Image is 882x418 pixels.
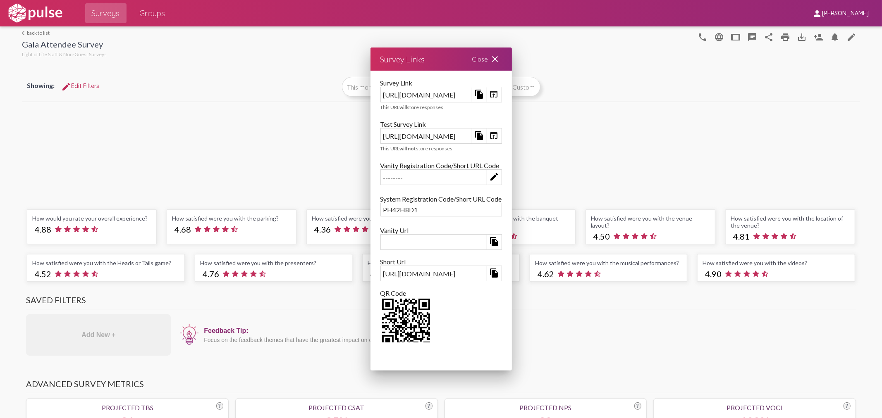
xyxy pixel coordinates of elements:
mat-icon: Edit Filters [61,82,71,92]
div: How satisfied were you with the musical performances? [535,259,682,266]
div: Short Url [380,258,502,266]
div: ? [425,402,433,410]
div: How satisfied were you with the videos? [703,259,849,266]
button: Custom [507,77,540,97]
div: Projected TBS [31,404,223,411]
div: ? [634,402,641,410]
a: back to list [22,30,107,36]
mat-icon: arrow_back_ios [22,31,27,36]
mat-icon: Share [764,32,774,42]
div: How satisfied were you with the venue layout? [591,215,710,229]
div: How satisfied were you with the Heads or Tails game? [32,259,179,266]
mat-icon: edit [847,32,857,42]
div: [URL][DOMAIN_NAME] [381,267,487,280]
div: Focus on the feedback themes that have the greatest impact on overall satisfaction or operational... [204,337,851,343]
span: Edit Filters [61,82,99,90]
span: 4.81 [733,231,750,241]
div: System Registration Code/Short URL Code [380,195,502,203]
div: Close [462,47,512,71]
mat-icon: file_copy [474,89,484,99]
h3: Advanced Survey Metrics [26,379,856,393]
button: This month [342,77,383,97]
div: Projected NPS [450,404,642,411]
mat-icon: Person [814,32,824,42]
div: Test Survey Link [380,120,502,128]
img: 2Q== [380,297,432,348]
div: Projected CSAT [241,404,433,411]
div: How satisfied were you with the presenters? [200,259,347,266]
span: 4.88 [35,224,51,234]
mat-icon: Download [797,32,807,42]
div: Projected VoCI [659,404,851,411]
div: Survey Link [380,79,502,87]
mat-icon: person [812,9,822,19]
span: Light of Life Staff & Non-Guest Surveys [22,51,107,57]
span: 4.90 [705,269,722,279]
mat-icon: file_copy [474,131,484,140]
mat-icon: open_in_browser [489,131,499,140]
div: How would you rate your overall experience? [32,215,151,222]
mat-icon: tablet [731,32,741,42]
mat-icon: file_copy [489,268,499,278]
div: Feedback Tip: [204,327,851,335]
div: Vanity Url [380,226,502,234]
img: icon12.png [179,323,200,346]
div: This URL store responses [380,145,502,152]
b: will not [400,145,416,152]
span: 4.76 [203,269,219,279]
mat-icon: language [698,32,708,42]
mat-icon: speaker_notes [748,32,758,42]
div: [URL][DOMAIN_NAME] [381,130,472,142]
span: 4.36 [314,224,331,234]
h3: Saved Filters [26,295,856,309]
mat-icon: close [490,54,500,64]
div: ? [844,402,851,410]
div: QR Code [380,289,502,297]
div: -------- [381,171,487,184]
span: 4.68 [174,224,191,234]
div: How satisfied were you with the food? [312,215,431,222]
div: How satisfied were you with the live auction? [368,259,514,266]
div: This URL store responses [380,104,502,110]
div: PH42H8D1 [381,203,502,216]
span: [PERSON_NAME] [822,10,869,17]
div: ? [216,402,223,410]
div: Add New + [26,314,171,356]
mat-icon: print [781,32,791,42]
span: Showing: [27,81,55,89]
span: 4.50 [593,231,610,241]
mat-icon: Bell [830,32,840,42]
b: will [400,104,407,110]
span: Surveys [92,6,120,21]
span: 4.62 [538,269,554,279]
mat-icon: language [715,32,724,42]
div: How satisfied were you with the location of the venue? [731,215,850,229]
span: Groups [140,6,165,21]
mat-icon: edit [489,172,499,182]
div: [URL][DOMAIN_NAME] [381,88,472,101]
span: 4.52 [35,269,51,279]
div: Gala Attendee Survey [22,39,107,51]
div: How satisfied were you with the parking? [172,215,291,222]
mat-icon: file_copy [489,237,499,247]
img: white-logo.svg [7,3,64,24]
mat-icon: open_in_browser [489,89,499,99]
div: Vanity Registration Code/Short URL Code [380,161,502,169]
div: Survey Links [380,52,425,66]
